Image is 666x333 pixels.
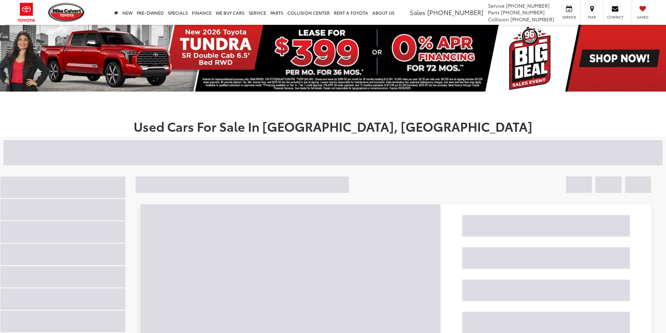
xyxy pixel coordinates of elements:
span: Collision [488,16,509,23]
span: Saved [635,15,650,20]
span: Sales [410,8,425,17]
span: [PHONE_NUMBER] [501,9,545,16]
span: [PHONE_NUMBER] [510,16,554,23]
span: Service [488,2,504,9]
span: Map [584,15,600,20]
img: Mike Calvert Toyota [48,3,85,22]
span: Service [561,15,577,20]
span: Parts [488,9,500,16]
span: [PHONE_NUMBER] [427,8,483,17]
span: [PHONE_NUMBER] [506,2,550,9]
span: Contact [607,15,623,20]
